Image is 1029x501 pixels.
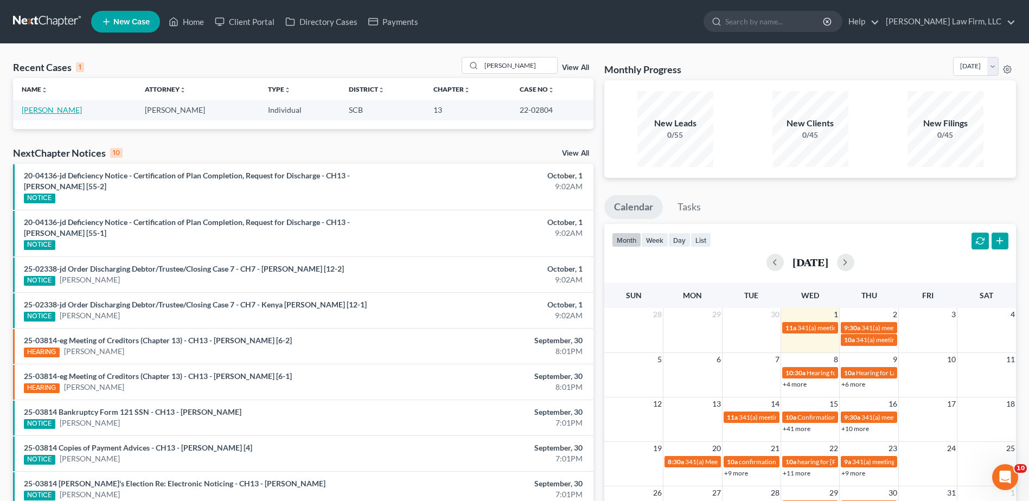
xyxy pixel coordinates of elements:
span: 8 [833,353,839,366]
span: 10a [785,458,796,466]
a: Payments [363,12,424,31]
span: confirmation hearing for [PERSON_NAME] & [PERSON_NAME] [739,458,918,466]
span: 25 [1005,442,1016,455]
div: NOTICE [24,276,55,286]
a: 25-03814 [PERSON_NAME]'s Election Re: Electronic Noticing - CH13 - [PERSON_NAME] [24,479,325,488]
span: 19 [652,442,663,455]
div: Recent Cases [13,61,84,74]
div: 1 [76,62,84,72]
a: 25-02338-jd Order Discharging Debtor/Trustee/Closing Case 7 - CH7 - [PERSON_NAME] [12-2] [24,264,344,273]
span: 15 [828,397,839,410]
span: 4 [1009,308,1016,321]
div: September, 30 [404,371,583,382]
div: 7:01PM [404,453,583,464]
input: Search by name... [481,57,557,73]
i: unfold_more [548,87,554,93]
a: Chapterunfold_more [433,85,470,93]
button: month [612,233,641,247]
span: 29 [711,308,722,321]
td: 13 [425,100,511,120]
a: 25-02338-jd Order Discharging Debtor/Trustee/Closing Case 7 - CH7 - Kenya [PERSON_NAME] [12-1] [24,300,367,309]
span: 9:30a [844,413,860,421]
a: View All [562,64,589,72]
h2: [DATE] [792,256,828,268]
a: Tasks [668,195,711,219]
span: 341(a) Meeting of Creditors for [PERSON_NAME] [685,458,826,466]
a: [PERSON_NAME] [64,346,124,357]
td: 22-02804 [511,100,593,120]
span: 10a [844,336,855,344]
div: 10 [110,148,123,158]
div: 7:01PM [404,489,583,500]
span: 341(a) meeting for [PERSON_NAME] & [PERSON_NAME] [739,413,901,421]
span: 11 [1005,353,1016,366]
div: New Clients [772,117,848,130]
div: 0/55 [637,130,713,140]
button: week [641,233,668,247]
a: 25-03814 Bankruptcy Form 121 SSN - CH13 - [PERSON_NAME] [24,407,241,416]
div: NOTICE [24,240,55,250]
div: 9:02AM [404,228,583,239]
span: 17 [946,397,957,410]
span: 30 [770,308,781,321]
a: Home [163,12,209,31]
div: 9:02AM [404,274,583,285]
a: [PERSON_NAME] [60,274,120,285]
span: 10a [844,369,855,377]
div: September, 30 [404,407,583,418]
div: September, 30 [404,478,583,489]
div: NOTICE [24,194,55,203]
a: +11 more [783,469,810,477]
span: 6 [715,353,722,366]
div: September, 30 [404,335,583,346]
a: [PERSON_NAME] [60,453,120,464]
a: 20-04136-jd Deficiency Notice - Certification of Plan Completion, Request for Discharge - CH13 - ... [24,217,350,237]
a: [PERSON_NAME] [60,418,120,428]
a: +9 more [841,469,865,477]
span: 1 [1009,486,1016,499]
span: 24 [946,442,957,455]
span: Hearing for La [PERSON_NAME] [856,369,948,377]
i: unfold_more [284,87,291,93]
a: +10 more [841,425,869,433]
a: Directory Cases [280,12,363,31]
span: 9 [892,353,898,366]
span: 30 [887,486,898,499]
a: 25-03814-eg Meeting of Creditors (Chapter 13) - CH13 - [PERSON_NAME] [6-1] [24,371,292,381]
span: 27 [711,486,722,499]
span: 12 [652,397,663,410]
span: Tue [744,291,758,300]
span: 28 [652,308,663,321]
a: Help [843,12,879,31]
a: +41 more [783,425,810,433]
span: 341(a) meeting for [PERSON_NAME] [861,324,966,332]
a: View All [562,150,589,157]
a: +9 more [724,469,748,477]
span: 10 [946,353,957,366]
div: NOTICE [24,455,55,465]
span: Thu [861,291,877,300]
div: 9:02AM [404,310,583,321]
a: Districtunfold_more [349,85,385,93]
span: 341(a) meeting for [PERSON_NAME] [797,324,902,332]
span: 31 [946,486,957,499]
span: 341(a) meeting for [PERSON_NAME] [852,458,957,466]
span: 5 [656,353,663,366]
i: unfold_more [378,87,385,93]
a: 25-03814-eg Meeting of Creditors (Chapter 13) - CH13 - [PERSON_NAME] [6-2] [24,336,292,345]
span: 9a [844,458,851,466]
div: NOTICE [24,312,55,322]
span: 8:30a [668,458,684,466]
span: 3 [950,308,957,321]
span: 10a [785,413,796,421]
div: 0/45 [772,130,848,140]
a: +6 more [841,380,865,388]
div: NOTICE [24,419,55,429]
span: 26 [652,486,663,499]
div: HEARING [24,383,60,393]
span: 7 [774,353,781,366]
div: 7:01PM [404,418,583,428]
span: 11a [785,324,796,332]
span: 10a [727,458,738,466]
span: 22 [828,442,839,455]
